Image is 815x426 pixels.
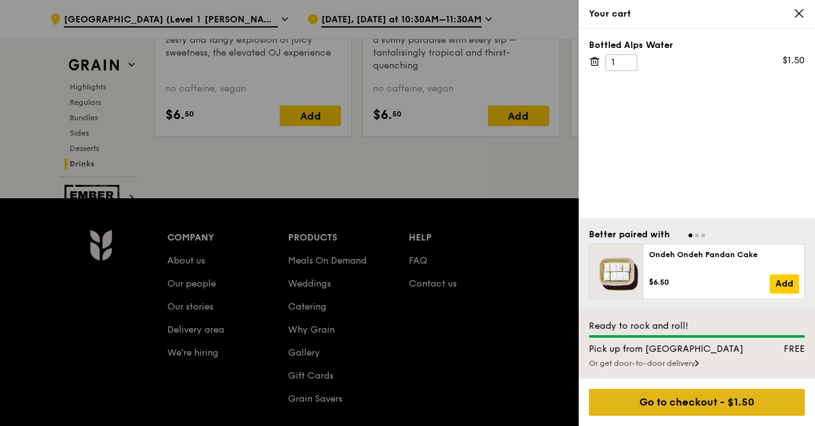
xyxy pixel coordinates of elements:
a: Add [770,274,799,294]
span: Go to slide 2 [695,233,699,237]
div: FREE [755,343,813,356]
div: Better paired with [589,228,670,241]
div: Ready to rock and roll! [589,320,805,333]
div: Or get door-to-door delivery [589,358,805,368]
div: Go to checkout - $1.50 [589,389,805,416]
div: $1.50 [782,54,805,67]
div: $6.50 [649,277,770,287]
span: Go to slide 1 [689,233,692,237]
div: Bottled Alps Water [589,39,805,52]
span: Go to slide 3 [701,233,705,237]
div: Ondeh Ondeh Pandan Cake [649,249,799,260]
div: Pick up from [GEOGRAPHIC_DATA] [581,343,755,356]
div: Your cart [589,8,805,20]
